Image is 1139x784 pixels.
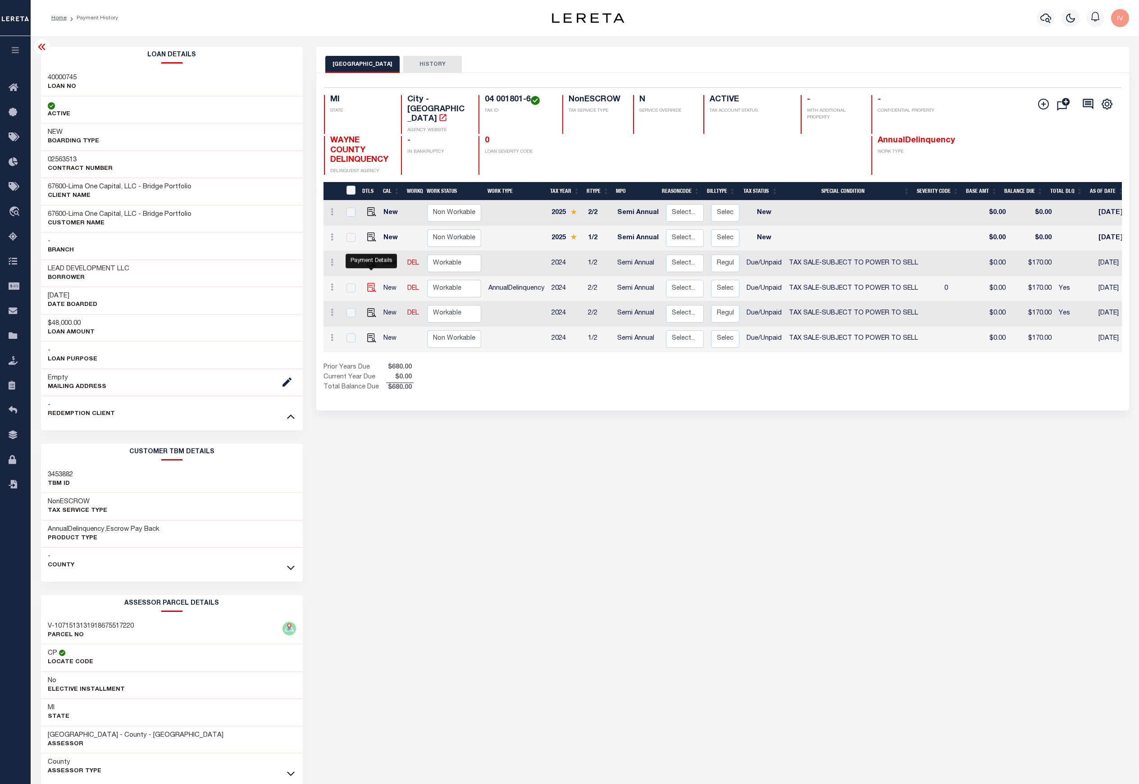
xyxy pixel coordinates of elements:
p: IN BANKRUPTCY [407,149,467,155]
th: Work Type [484,182,547,201]
p: Assessor Type [48,767,101,776]
td: Semi Annual [614,251,662,276]
th: RType: activate to sort column ascending [583,182,612,201]
p: LOAN NO [48,82,77,91]
p: Product Type [48,534,159,543]
p: Contract Number [48,164,113,173]
td: [DATE] [1095,226,1136,251]
th: MPO [612,182,658,201]
span: Yes [1059,310,1070,316]
p: WITH ADDITIONAL PROPERTY [807,108,861,121]
td: 0 [922,276,971,301]
h3: CP [48,649,57,658]
a: DEL [407,285,419,292]
p: Mailing Address [48,383,106,392]
th: As of Date: activate to sort column ascending [1086,182,1128,201]
th: Work Status [423,182,484,201]
p: DATE BOARDED [48,301,97,310]
h4: 04 001801-6 [485,95,551,105]
p: LOAN PURPOSE [48,355,97,364]
td: $0.00 [971,226,1009,251]
p: PARCEL NO [48,631,134,640]
img: Star.svg [570,234,577,240]
th: BillType: activate to sort column ascending [703,182,739,201]
td: Due/Unpaid [743,327,785,352]
td: 2024 [548,276,584,301]
th: &nbsp; [341,182,359,201]
span: Lima One Capital, LLC - Bridge Portfolio [68,183,191,190]
p: STATE [330,108,390,114]
h3: - [48,552,74,561]
span: AnnualDelinquency [878,137,955,145]
p: DELINQUENT AGENCY [330,168,390,175]
td: 1/2 [584,251,614,276]
th: Total DLQ: activate to sort column ascending [1047,182,1086,201]
h3: V-1071513131918675517220 [48,622,134,631]
td: New [380,201,404,226]
h3: [GEOGRAPHIC_DATA] - County - [GEOGRAPHIC_DATA] [48,731,223,740]
a: Home [51,15,67,21]
td: $170.00 [1009,327,1055,352]
p: TAX ACCOUNT STATUS [710,108,790,114]
td: 2/2 [584,301,614,327]
th: CAL: activate to sort column ascending [379,182,403,201]
p: WORK TYPE [878,149,938,155]
span: $680.00 [386,363,414,373]
td: $170.00 [1009,251,1055,276]
h3: Empty [48,374,106,383]
th: Severity Code: activate to sort column ascending [913,182,962,201]
span: - [407,137,410,145]
img: svg+xml;base64,PHN2ZyB4bWxucz0iaHR0cDovL3d3dy53My5vcmcvMjAwMC9zdmciIHBvaW50ZXItZXZlbnRzPSJub25lIi... [1111,9,1129,27]
h3: 40000745 [48,73,77,82]
td: Semi Annual [614,226,662,251]
h3: County [48,758,101,767]
td: 2/2 [584,276,614,301]
a: DEL [407,310,419,316]
td: AnnualDelinquency [485,276,548,301]
h3: - [48,182,191,191]
td: [DATE] [1095,201,1136,226]
p: AGENCY WEBSITE [407,127,467,134]
td: New [380,301,404,327]
td: Semi Annual [614,301,662,327]
p: Elective Installment [48,685,125,694]
p: Locate Code [48,658,93,667]
span: $680.00 [386,383,414,393]
span: - [878,96,881,104]
td: $0.00 [971,327,1009,352]
th: DTLS [359,182,379,201]
td: Current Year Due [323,373,386,383]
h3: - [48,401,115,410]
td: $0.00 [1009,201,1055,226]
td: 2024 [548,251,584,276]
td: Semi Annual [614,327,662,352]
p: ACTIVE [48,110,70,119]
td: Semi Annual [614,276,662,301]
h4: City - [GEOGRAPHIC_DATA] [407,95,467,124]
h2: Loan Details [41,47,303,64]
span: WAYNE COUNTY DELINQUENCY [330,137,388,164]
td: Total Balance Due [323,383,386,392]
th: WorkQ [403,182,423,201]
td: New [743,226,785,251]
td: [DATE] [1095,276,1136,301]
span: 67600 [48,211,66,218]
td: $0.00 [971,276,1009,301]
td: Due/Unpaid [743,251,785,276]
h3: 02563513 [48,155,113,164]
h3: - [48,346,97,355]
th: &nbsp;&nbsp;&nbsp;&nbsp;&nbsp;&nbsp;&nbsp;&nbsp;&nbsp;&nbsp; [323,182,341,201]
h3: NEW [48,128,99,137]
td: New [380,276,404,301]
h4: NonESCROW [569,95,622,105]
button: HISTORY [403,56,462,73]
h3: 3453882 [48,470,73,479]
span: TAX SALE-SUBJECT TO POWER TO SELL [789,260,918,266]
p: Borrower [48,273,129,283]
span: - [807,96,810,104]
h3: [DATE] [48,292,97,301]
span: TAX SALE-SUBJECT TO POWER TO SELL [789,285,918,292]
td: Prior Years Due [323,363,386,373]
td: Semi Annual [614,201,662,226]
th: Base Amt: activate to sort column ascending [962,182,1001,201]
